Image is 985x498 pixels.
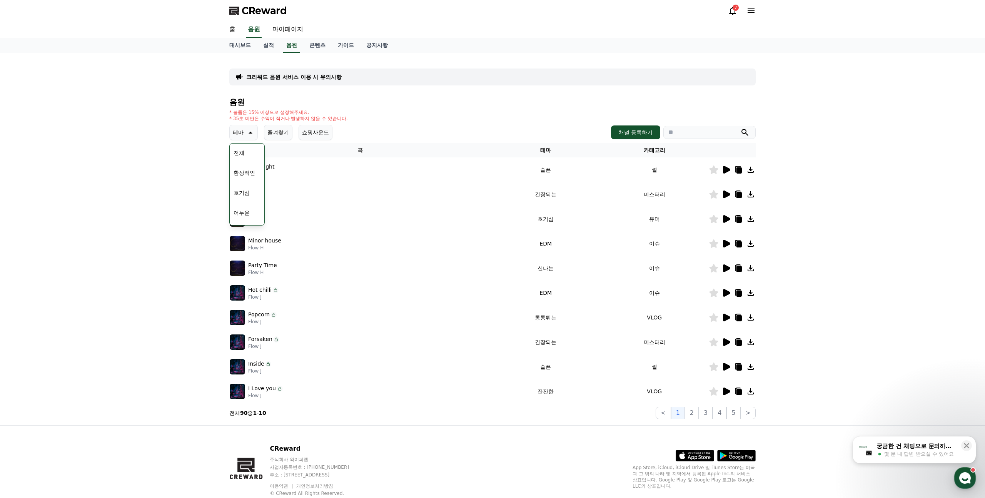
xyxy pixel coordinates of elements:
[233,127,244,138] p: 테마
[230,184,253,201] button: 호기심
[600,182,709,207] td: 미스터리
[248,360,264,368] p: Inside
[119,256,128,262] span: 설정
[51,244,99,263] a: 대화
[230,310,245,325] img: music
[332,38,360,53] a: 가이드
[242,5,287,17] span: CReward
[230,285,245,301] img: music
[248,237,281,245] p: Minor house
[600,281,709,305] td: 이슈
[248,393,283,399] p: Flow J
[728,6,737,15] a: 7
[741,407,756,419] button: >
[230,164,258,181] button: 환상적인
[685,407,699,419] button: 2
[230,236,245,251] img: music
[248,384,276,393] p: I Love you
[733,5,739,11] div: 7
[70,256,80,262] span: 대화
[491,143,600,157] th: 테마
[248,343,279,349] p: Flow J
[491,157,600,182] td: 슬픈
[230,261,245,276] img: music
[600,143,709,157] th: 카테고리
[230,144,247,161] button: 전체
[633,465,756,489] p: App Store, iCloud, iCloud Drive 및 iTunes Store는 미국과 그 밖의 나라 및 지역에서 등록된 Apple Inc.의 서비스 상표입니다. Goo...
[491,231,600,256] td: EDM
[223,38,257,53] a: 대시보드
[248,245,281,251] p: Flow H
[491,182,600,207] td: 긴장되는
[248,311,270,319] p: Popcorn
[223,22,242,38] a: 홈
[299,125,332,140] button: 쇼핑사운드
[600,207,709,231] td: 유머
[248,269,277,276] p: Flow H
[246,22,262,38] a: 음원
[248,286,272,294] p: Hot chilli
[229,115,348,122] p: * 35초 미만은 수익이 적거나 발생하지 않을 수 있습니다.
[230,384,245,399] img: music
[600,157,709,182] td: 썰
[248,319,277,325] p: Flow J
[296,483,333,489] a: 개인정보처리방침
[713,407,726,419] button: 4
[229,125,258,140] button: 테마
[600,256,709,281] td: 이슈
[491,305,600,330] td: 통통튀는
[270,464,364,470] p: 사업자등록번호 : [PHONE_NUMBER]
[360,38,394,53] a: 공지사항
[600,379,709,404] td: VLOG
[270,456,364,463] p: 주식회사 와이피랩
[264,125,292,140] button: 즐겨찾기
[283,38,300,53] a: 음원
[600,305,709,330] td: VLOG
[229,98,756,106] h4: 음원
[24,256,29,262] span: 홈
[491,281,600,305] td: EDM
[726,407,740,419] button: 5
[303,38,332,53] a: 콘텐츠
[240,410,247,416] strong: 90
[229,5,287,17] a: CReward
[99,244,148,263] a: 설정
[229,109,348,115] p: * 볼륨은 15% 이상으로 설정해주세요.
[600,231,709,256] td: 이슈
[257,38,280,53] a: 실적
[491,354,600,379] td: 슬픈
[600,330,709,354] td: 미스터리
[248,261,277,269] p: Party Time
[600,354,709,379] td: 썰
[656,407,671,419] button: <
[248,368,271,374] p: Flow J
[699,407,713,419] button: 3
[230,334,245,350] img: music
[270,444,364,453] p: CReward
[230,204,253,221] button: 어두운
[491,256,600,281] td: 신나는
[230,359,245,374] img: music
[671,407,685,419] button: 1
[2,244,51,263] a: 홈
[270,490,364,496] p: © CReward All Rights Reserved.
[259,410,266,416] strong: 10
[491,379,600,404] td: 잔잔한
[491,330,600,354] td: 긴장되는
[253,410,257,416] strong: 1
[270,472,364,478] p: 주소 : [STREET_ADDRESS]
[246,73,342,81] a: 크리워드 음원 서비스 이용 시 유의사항
[270,483,294,489] a: 이용약관
[491,207,600,231] td: 호기심
[266,22,309,38] a: 마이페이지
[611,125,660,139] button: 채널 등록하기
[248,335,272,343] p: Forsaken
[229,143,491,157] th: 곡
[248,294,279,300] p: Flow J
[229,409,266,417] p: 전체 중 -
